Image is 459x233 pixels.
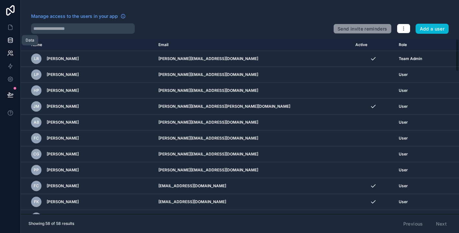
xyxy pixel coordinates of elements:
[155,146,351,162] td: [PERSON_NAME][EMAIL_ADDRESS][DOMAIN_NAME]
[395,39,439,51] th: Role
[399,104,408,109] span: User
[31,13,126,19] a: Manage access to the users in your app
[34,120,39,125] span: AB
[33,152,39,157] span: CG
[155,162,351,178] td: [PERSON_NAME][EMAIL_ADDRESS][DOMAIN_NAME]
[47,88,79,93] span: [PERSON_NAME]
[155,51,351,67] td: [PERSON_NAME][EMAIL_ADDRESS][DOMAIN_NAME]
[399,199,408,204] span: User
[47,72,79,77] span: [PERSON_NAME]
[47,183,79,189] span: [PERSON_NAME]
[416,24,449,34] button: Add a user
[399,183,408,189] span: User
[155,130,351,146] td: [PERSON_NAME][EMAIL_ADDRESS][DOMAIN_NAME]
[34,88,39,93] span: HP
[155,39,351,51] th: Email
[21,39,155,51] th: Name
[155,194,351,210] td: [EMAIL_ADDRESS][DOMAIN_NAME]
[399,167,408,173] span: User
[155,178,351,194] td: [EMAIL_ADDRESS][DOMAIN_NAME]
[399,120,408,125] span: User
[34,136,39,141] span: FC
[351,39,395,51] th: Active
[155,115,351,130] td: [PERSON_NAME][EMAIL_ADDRESS][DOMAIN_NAME]
[33,104,39,109] span: JM
[34,56,39,61] span: LR
[21,39,459,214] div: scrollable content
[399,152,408,157] span: User
[399,136,408,141] span: User
[34,199,39,204] span: FK
[47,120,79,125] span: [PERSON_NAME]
[47,167,79,173] span: [PERSON_NAME]
[399,88,408,93] span: User
[34,183,39,189] span: FC
[47,136,79,141] span: [PERSON_NAME]
[34,72,39,77] span: LP
[399,56,422,61] span: Team Admin
[155,67,351,83] td: [PERSON_NAME][EMAIL_ADDRESS][DOMAIN_NAME]
[47,152,79,157] span: [PERSON_NAME]
[155,210,351,226] td: [EMAIL_ADDRESS][DOMAIN_NAME]
[47,199,79,204] span: [PERSON_NAME]
[47,56,79,61] span: [PERSON_NAME]
[29,221,74,226] span: Showing 58 of 58 results
[31,13,118,19] span: Manage access to the users in your app
[47,104,79,109] span: [PERSON_NAME]
[155,83,351,99] td: [PERSON_NAME][EMAIL_ADDRESS][DOMAIN_NAME]
[399,72,408,77] span: User
[26,38,34,43] div: Data
[155,99,351,115] td: [PERSON_NAME][EMAIL_ADDRESS][PERSON_NAME][DOMAIN_NAME]
[34,167,39,173] span: PP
